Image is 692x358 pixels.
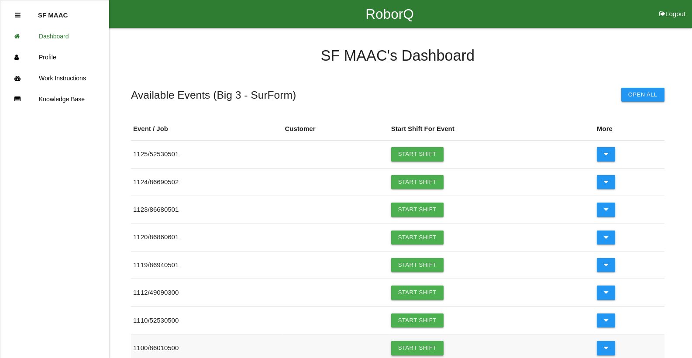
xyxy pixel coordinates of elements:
h4: SF MAAC 's Dashboard [131,48,664,64]
a: Knowledge Base [0,89,109,110]
a: Start Shift [391,175,444,189]
a: Start Shift [391,313,444,327]
a: Dashboard [0,26,109,47]
h5: Available Events ( Big 3 - SurForm ) [131,89,296,101]
a: Start Shift [391,203,444,217]
th: Customer [282,117,389,141]
a: Start Shift [391,286,444,299]
p: SF MAAC [38,5,68,19]
th: Start Shift For Event [389,117,595,141]
div: Close [15,5,21,26]
td: 1120 / 86860601 [131,224,282,251]
td: 1124 / 86690502 [131,168,282,196]
td: 1125 / 52530501 [131,141,282,168]
a: Start Shift [391,341,444,355]
td: 1110 / 52530500 [131,306,282,334]
td: 1112 / 49090300 [131,279,282,306]
a: Work Instructions [0,68,109,89]
a: Start Shift [391,231,444,244]
a: Start Shift [391,258,444,272]
a: Profile [0,47,109,68]
th: More [595,117,664,141]
th: Event / Job [131,117,282,141]
button: Open All [621,88,664,102]
td: 1123 / 86680501 [131,196,282,224]
a: Start Shift [391,147,444,161]
td: 1119 / 86940501 [131,251,282,279]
